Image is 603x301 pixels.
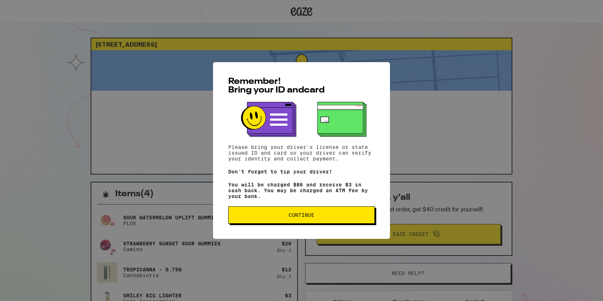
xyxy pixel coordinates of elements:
[228,206,375,224] button: Continue
[289,212,314,218] span: Continue
[228,169,375,175] p: Don't forget to tip your driver!
[228,77,325,95] span: Remember! Bring your ID and card
[228,144,375,162] p: Please bring your driver's license or state issued ID and card so your driver can verify your ide...
[228,182,375,199] p: You will be charged $86 and receive $3 in cash back. You may be charged an ATM fee by your bank.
